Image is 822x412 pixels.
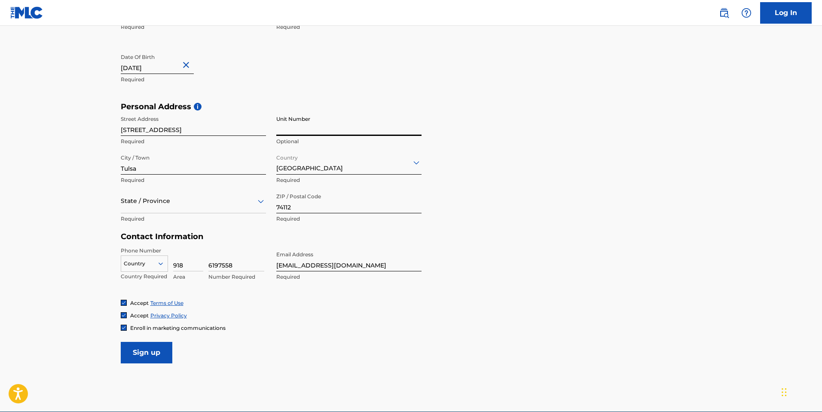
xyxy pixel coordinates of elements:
[121,215,266,223] p: Required
[121,273,168,280] p: Country Required
[130,300,149,306] span: Accept
[741,8,752,18] img: help
[276,176,422,184] p: Required
[10,6,43,19] img: MLC Logo
[715,4,733,22] a: Public Search
[121,300,126,305] img: checkbox
[130,312,149,319] span: Accept
[738,4,755,22] div: Help
[121,342,172,363] input: Sign up
[276,215,422,223] p: Required
[121,325,126,330] img: checkbox
[130,325,226,331] span: Enroll in marketing communications
[208,273,264,281] p: Number Required
[276,23,422,31] p: Required
[276,273,422,281] p: Required
[181,52,194,78] button: Close
[121,313,126,318] img: checkbox
[194,103,202,111] span: i
[150,300,183,306] a: Terms of Use
[782,379,787,405] div: Drag
[760,2,812,24] a: Log In
[121,138,266,145] p: Required
[150,312,187,319] a: Privacy Policy
[121,76,266,83] p: Required
[121,232,422,242] h5: Contact Information
[173,273,203,281] p: Area
[121,176,266,184] p: Required
[276,149,298,162] label: Country
[276,138,422,145] p: Optional
[276,152,422,173] div: [GEOGRAPHIC_DATA]
[121,23,266,31] p: Required
[779,371,822,412] iframe: Chat Widget
[719,8,729,18] img: search
[121,102,702,112] h5: Personal Address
